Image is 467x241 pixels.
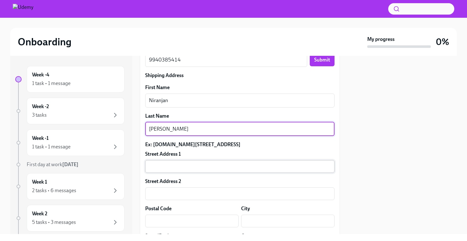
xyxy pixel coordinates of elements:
[145,151,181,158] label: Street Address 1
[367,36,395,43] strong: My progress
[149,56,303,64] textarea: 9940385414
[27,161,78,167] span: First day at work
[145,72,184,78] strong: Shipping Address
[145,232,174,239] label: State/Region
[32,135,49,142] h6: Week -1
[145,205,172,212] label: Postal Code
[32,219,76,226] div: 5 tasks • 3 messages
[241,205,250,212] label: City
[145,141,335,148] label: Ex: [DOMAIN_NAME][STREET_ADDRESS]
[241,232,259,239] label: Country
[314,57,330,63] span: Submit
[436,36,449,48] h3: 0%
[15,205,125,231] a: Week 25 tasks • 3 messages
[149,97,331,104] textarea: Niranjan
[15,161,125,168] a: First day at work[DATE]
[149,125,331,133] textarea: [PERSON_NAME]
[13,4,33,14] img: Udemy
[310,54,335,66] button: Submit
[32,103,49,110] h6: Week -2
[32,210,47,217] h6: Week 2
[32,112,47,119] div: 3 tasks
[32,187,76,194] div: 2 tasks • 6 messages
[32,143,71,150] div: 1 task • 1 message
[18,36,71,48] h2: Onboarding
[145,113,335,120] label: Last Name
[32,179,47,186] h6: Week 1
[62,161,78,167] strong: [DATE]
[32,71,49,78] h6: Week -4
[15,173,125,200] a: Week 12 tasks • 6 messages
[15,129,125,156] a: Week -11 task • 1 message
[145,84,335,91] label: First Name
[32,80,71,87] div: 1 task • 1 message
[15,66,125,93] a: Week -41 task • 1 message
[15,98,125,124] a: Week -23 tasks
[145,178,181,185] label: Street Address 2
